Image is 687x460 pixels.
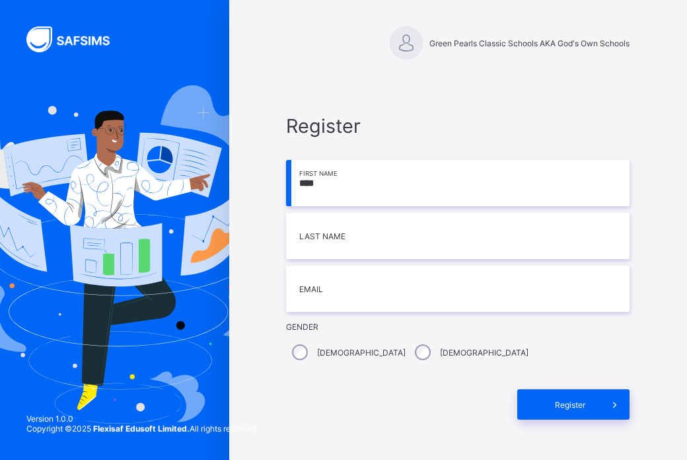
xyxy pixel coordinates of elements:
[429,38,630,48] span: Green Pearls Classic Schools AKA God's Own Schools
[440,348,528,358] label: [DEMOGRAPHIC_DATA]
[93,424,190,434] strong: Flexisaf Edusoft Limited.
[286,322,630,332] span: Gender
[26,424,258,434] span: Copyright © 2025 All rights reserved.
[26,26,126,52] img: SAFSIMS Logo
[317,348,406,358] label: [DEMOGRAPHIC_DATA]
[286,114,630,137] span: Register
[540,400,599,410] span: Register
[26,414,258,424] span: Version 1.0.0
